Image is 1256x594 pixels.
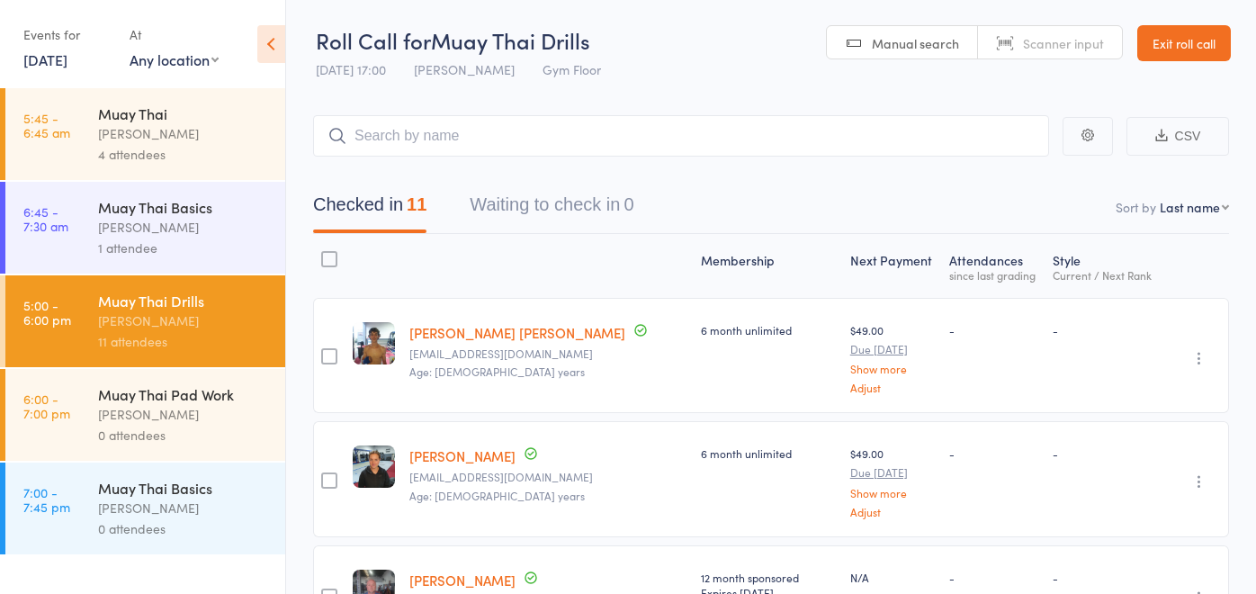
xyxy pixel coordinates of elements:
button: Checked in11 [313,185,426,233]
button: CSV [1126,117,1229,156]
div: Any location [130,49,219,69]
div: - [1053,445,1154,461]
small: kohanjaye05@icloud.com [409,347,686,360]
div: Muay Thai Basics [98,478,270,498]
div: Muay Thai Basics [98,197,270,217]
img: image1724702049.png [353,445,395,488]
div: Next Payment [843,242,942,290]
div: [PERSON_NAME] [98,217,270,238]
div: [PERSON_NAME] [98,404,270,425]
div: Current / Next Rank [1053,269,1154,281]
div: [PERSON_NAME] [98,123,270,144]
small: Due [DATE] [850,466,935,479]
a: [PERSON_NAME] [409,571,516,589]
a: Show more [850,487,935,499]
a: Exit roll call [1137,25,1231,61]
time: 7:00 - 7:45 pm [23,485,70,514]
span: Muay Thai Drills [431,25,590,55]
a: 6:00 -7:00 pmMuay Thai Pad Work[PERSON_NAME]0 attendees [5,369,285,461]
div: - [1053,322,1154,337]
span: Age: [DEMOGRAPHIC_DATA] years [409,364,585,379]
div: Last name [1160,198,1220,216]
a: Adjust [850,506,935,517]
div: [PERSON_NAME] [98,310,270,331]
div: since last grading [949,269,1038,281]
div: 11 attendees [98,331,270,352]
div: Muay Thai [98,103,270,123]
small: lexiedmuir@icloud.com [409,471,686,483]
span: [PERSON_NAME] [414,60,515,78]
span: Manual search [872,34,959,52]
div: 0 attendees [98,425,270,445]
span: Age: [DEMOGRAPHIC_DATA] years [409,488,585,503]
a: Adjust [850,382,935,393]
span: Gym Floor [543,60,601,78]
span: Scanner input [1023,34,1104,52]
div: - [1053,570,1154,585]
div: N/A [850,570,935,585]
div: $49.00 [850,322,935,393]
a: 5:45 -6:45 amMuay Thai[PERSON_NAME]4 attendees [5,88,285,180]
div: $49.00 [850,445,935,517]
a: 5:00 -6:00 pmMuay Thai Drills[PERSON_NAME]11 attendees [5,275,285,367]
div: 1 attendee [98,238,270,258]
a: [DATE] [23,49,67,69]
div: 0 attendees [98,518,270,539]
a: [PERSON_NAME] [409,446,516,465]
a: 6:45 -7:30 amMuay Thai Basics[PERSON_NAME]1 attendee [5,182,285,274]
div: 6 month unlimited [701,322,835,337]
time: 5:45 - 6:45 am [23,111,70,139]
time: 6:00 - 7:00 pm [23,391,70,420]
div: 11 [407,194,426,214]
small: Due [DATE] [850,343,935,355]
div: 4 attendees [98,144,270,165]
span: Roll Call for [316,25,431,55]
div: Atten­dances [942,242,1045,290]
div: - [949,322,1038,337]
div: Muay Thai Pad Work [98,384,270,404]
a: 7:00 -7:45 pmMuay Thai Basics[PERSON_NAME]0 attendees [5,463,285,554]
time: 6:45 - 7:30 am [23,204,68,233]
div: Style [1045,242,1162,290]
a: Show more [850,363,935,374]
div: At [130,20,219,49]
input: Search by name [313,115,1049,157]
div: Muay Thai Drills [98,291,270,310]
div: - [949,445,1038,461]
div: 6 month unlimited [701,445,835,461]
button: Waiting to check in0 [470,185,633,233]
div: [PERSON_NAME] [98,498,270,518]
div: Membership [694,242,842,290]
img: image1735550009.png [353,322,395,364]
label: Sort by [1116,198,1156,216]
a: [PERSON_NAME] [PERSON_NAME] [409,323,625,342]
div: Events for [23,20,112,49]
span: [DATE] 17:00 [316,60,386,78]
div: 0 [624,194,633,214]
div: - [949,570,1038,585]
time: 5:00 - 6:00 pm [23,298,71,327]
